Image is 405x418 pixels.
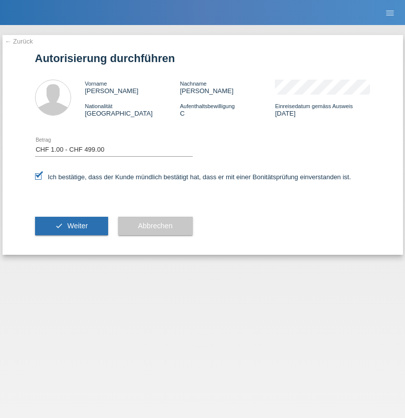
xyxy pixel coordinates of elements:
[275,103,352,109] span: Einreisedatum gemäss Ausweis
[275,102,370,117] div: [DATE]
[180,102,275,117] div: C
[180,103,234,109] span: Aufenthaltsbewilligung
[5,38,33,45] a: ← Zurück
[180,80,275,95] div: [PERSON_NAME]
[85,102,180,117] div: [GEOGRAPHIC_DATA]
[385,8,395,18] i: menu
[35,217,108,236] button: check Weiter
[85,80,180,95] div: [PERSON_NAME]
[55,222,63,230] i: check
[67,222,88,230] span: Weiter
[118,217,193,236] button: Abbrechen
[180,81,206,87] span: Nachname
[35,52,370,65] h1: Autorisierung durchführen
[85,81,107,87] span: Vorname
[380,10,400,16] a: menu
[35,173,351,181] label: Ich bestätige, dass der Kunde mündlich bestätigt hat, dass er mit einer Bonitätsprüfung einversta...
[138,222,173,230] span: Abbrechen
[85,103,113,109] span: Nationalität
